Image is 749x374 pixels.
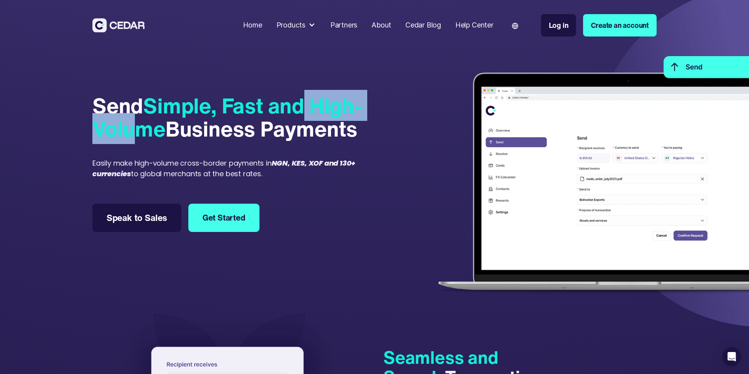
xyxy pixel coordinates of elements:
[455,20,493,31] div: Help Center
[273,16,320,34] div: Products
[92,94,372,140] div: Send Business Payments
[549,20,569,31] div: Log in
[402,16,445,35] a: Cedar Blog
[372,20,391,31] div: About
[330,20,357,31] div: Partners
[583,14,657,36] a: Create an account
[722,347,741,366] div: Open Intercom Messenger
[327,16,361,35] a: Partners
[276,20,305,31] div: Products
[243,20,262,31] div: Home
[92,158,372,179] div: Easily make high-volume cross-border payments in to global merchants at the best rates.
[541,14,576,36] a: Log in
[92,90,362,144] span: Simple, Fast and High-Volume
[368,16,395,35] a: About
[239,16,266,35] a: Home
[452,16,497,35] a: Help Center
[188,204,259,232] a: Get Started
[512,23,518,29] img: world icon
[92,204,181,232] a: Speak to Sales
[405,20,441,31] div: Cedar Blog
[92,158,355,179] em: NGN, KES, XOF and 130+ currencies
